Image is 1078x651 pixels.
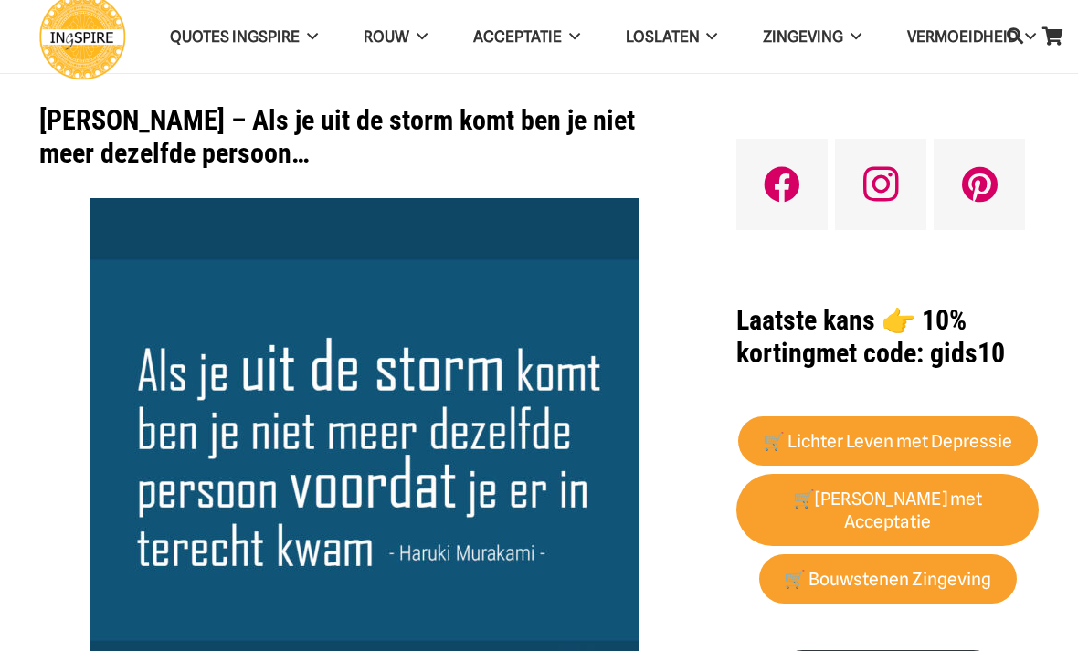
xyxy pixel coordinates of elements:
[341,14,450,60] a: ROUW
[763,27,843,46] span: Zingeving
[626,27,700,46] span: Loslaten
[997,15,1033,58] a: Zoeken
[736,304,967,369] strong: Laatste kans 👉 10% korting
[907,27,1018,46] span: VERMOEIDHEID
[793,488,982,532] strong: 🛒[PERSON_NAME] met Acceptatie
[39,104,691,170] h1: [PERSON_NAME] – Als je uit de storm komt ben je niet meer dezelfde persoon…
[473,27,562,46] span: Acceptatie
[784,569,991,590] strong: 🛒 Bouwstenen Zingeving
[835,139,926,230] a: Instagram
[738,416,1038,467] a: 🛒 Lichter Leven met Depressie
[884,14,1059,60] a: VERMOEIDHEID
[603,14,741,60] a: Loslaten
[736,474,1039,547] a: 🛒[PERSON_NAME] met Acceptatie
[147,14,341,60] a: QUOTES INGSPIRE
[740,14,884,60] a: Zingeving
[364,27,409,46] span: ROUW
[736,139,828,230] a: Facebook
[759,554,1017,604] a: 🛒 Bouwstenen Zingeving
[934,139,1025,230] a: Pinterest
[763,431,1012,452] strong: 🛒 Lichter Leven met Depressie
[736,304,1039,370] h1: met code: gids10
[450,14,603,60] a: Acceptatie
[170,27,300,46] span: QUOTES INGSPIRE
